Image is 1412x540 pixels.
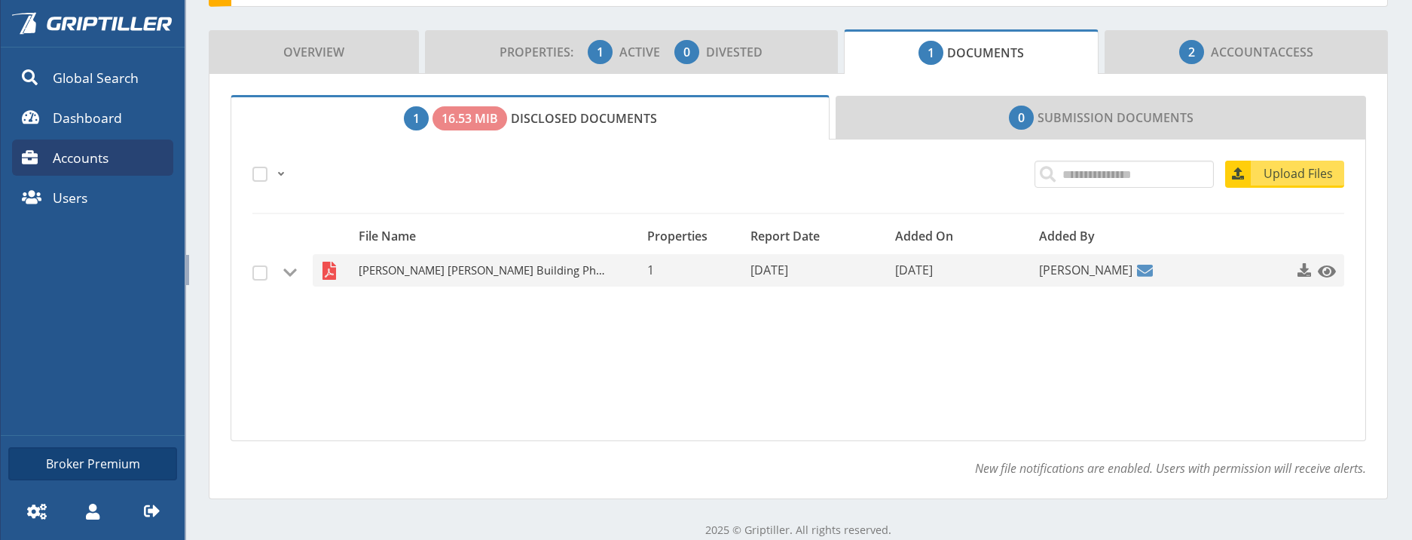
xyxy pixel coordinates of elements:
[647,262,654,278] span: 1
[975,460,1366,477] em: New file notifications are enabled. Users with permission will receive alerts.
[12,179,173,216] a: Users
[918,38,1024,68] span: Documents
[500,44,585,60] span: Properties:
[8,447,177,480] a: Broker Premium
[231,95,830,140] a: Disclosed Documents
[1018,109,1025,127] span: 0
[1211,44,1270,60] span: Account
[209,522,1388,538] p: 2025 © Griptiller. All rights reserved.
[53,148,108,167] span: Accounts
[354,226,643,247] div: File Name
[891,226,1035,247] div: Added On
[1188,43,1195,61] span: 2
[359,254,607,287] span: [PERSON_NAME] [PERSON_NAME] Building Phase I ESA Update Report w. Reliance Letter.pdf
[597,43,604,61] span: 1
[1179,37,1313,67] span: Access
[53,188,87,207] span: Users
[683,43,690,61] span: 0
[1039,254,1132,287] span: [PERSON_NAME]
[53,108,122,127] span: Dashboard
[895,262,933,278] span: [DATE]
[12,140,173,176] a: Accounts
[53,68,139,87] span: Global Search
[750,262,788,278] span: [DATE]
[746,226,891,247] div: Report Date
[1253,164,1344,183] span: Upload Files
[442,109,498,127] span: 16.53 MiB
[12,60,173,96] a: Global Search
[706,44,763,60] span: Divested
[283,37,344,67] span: Overview
[413,109,420,127] span: 1
[1035,226,1241,247] div: Added By
[12,100,173,136] a: Dashboard
[836,96,1366,140] a: Submission Documents
[1225,161,1344,188] a: Upload Files
[643,226,746,247] div: Properties
[928,44,934,62] span: 1
[619,44,671,60] span: Active
[1313,257,1333,284] a: Click to preview this file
